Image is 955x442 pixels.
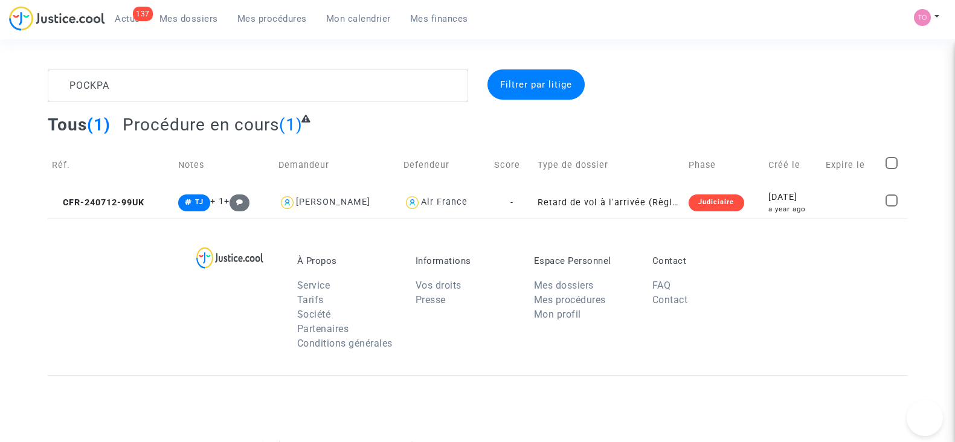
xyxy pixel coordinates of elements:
td: Expire le [822,144,881,187]
td: Créé le [764,144,822,187]
div: [PERSON_NAME] [296,197,370,207]
span: Mes finances [410,13,468,24]
td: Phase [684,144,764,187]
td: Defendeur [399,144,490,187]
a: Société [297,309,331,320]
img: fe1f3729a2b880d5091b466bdc4f5af5 [914,9,931,26]
span: Filtrer par litige [500,79,572,90]
span: Mes dossiers [159,13,218,24]
span: Tous [48,115,87,135]
p: À Propos [297,255,397,266]
span: + [224,196,250,207]
span: - [510,197,513,208]
a: Presse [416,294,446,306]
img: logo-lg.svg [196,247,263,269]
td: Demandeur [274,144,400,187]
a: Mon calendrier [317,10,400,28]
div: [DATE] [768,191,817,204]
a: Partenaires [297,323,349,335]
td: Retard de vol à l'arrivée (Règlement CE n°261/2004) [533,187,684,219]
div: 137 [133,7,153,21]
img: icon-user.svg [404,194,421,211]
a: Conditions générales [297,338,393,349]
a: FAQ [652,280,671,291]
span: TJ [195,198,204,206]
span: Actus [115,13,140,24]
a: 137Actus [105,10,150,28]
a: Mes procédures [534,294,606,306]
div: Judiciaire [689,194,744,211]
a: Tarifs [297,294,324,306]
span: Mon calendrier [326,13,391,24]
div: a year ago [768,204,817,214]
p: Informations [416,255,516,266]
img: jc-logo.svg [9,6,105,31]
a: Mon profil [534,309,581,320]
td: Score [490,144,533,187]
p: Espace Personnel [534,255,634,266]
span: (1) [279,115,303,135]
a: Mes dossiers [150,10,228,28]
a: Contact [652,294,688,306]
td: Réf. [48,144,174,187]
a: Mes dossiers [534,280,594,291]
td: Notes [174,144,274,187]
a: Mes finances [400,10,478,28]
div: Air France [421,197,468,207]
span: + 1 [210,196,224,207]
a: Mes procédures [228,10,317,28]
a: Vos droits [416,280,461,291]
span: CFR-240712-99UK [52,197,144,208]
span: Procédure en cours [123,115,279,135]
a: Service [297,280,330,291]
span: (1) [87,115,111,135]
td: Type de dossier [533,144,684,187]
span: Mes procédures [237,13,307,24]
p: Contact [652,255,753,266]
iframe: Help Scout Beacon - Open [907,400,943,436]
img: icon-user.svg [278,194,296,211]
